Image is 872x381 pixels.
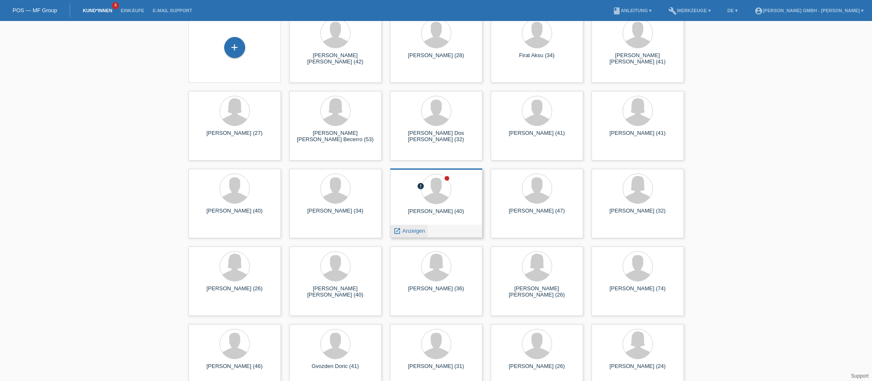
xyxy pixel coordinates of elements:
a: account_circle[PERSON_NAME] GmbH - [PERSON_NAME] ▾ [750,8,868,13]
i: account_circle [754,7,763,15]
a: Support [851,373,869,379]
a: buildWerkzeuge ▾ [664,8,715,13]
div: [PERSON_NAME] (32) [598,208,677,221]
span: 4 [112,2,119,9]
div: [PERSON_NAME] [PERSON_NAME] (40) [296,285,375,299]
i: build [668,7,677,15]
a: POS — MF Group [13,7,57,13]
div: [PERSON_NAME] (46) [195,363,274,376]
div: Zurückgewiesen [417,182,424,191]
div: [PERSON_NAME] (24) [598,363,677,376]
a: Kund*innen [79,8,116,13]
div: [PERSON_NAME] Dos [PERSON_NAME] (32) [397,130,476,143]
i: error [417,182,424,190]
div: [PERSON_NAME] (40) [397,208,476,221]
div: [PERSON_NAME] (28) [397,52,476,66]
div: [PERSON_NAME] (26) [498,363,576,376]
div: [PERSON_NAME] (41) [598,130,677,143]
div: Firat Aksu (34) [498,52,576,66]
div: Gvozden Doric (41) [296,363,375,376]
div: [PERSON_NAME] (47) [498,208,576,221]
div: [PERSON_NAME] (36) [397,285,476,299]
a: Einkäufe [116,8,148,13]
a: DE ▾ [723,8,742,13]
div: [PERSON_NAME] (41) [498,130,576,143]
div: [PERSON_NAME] (34) [296,208,375,221]
a: bookAnleitung ▾ [608,8,656,13]
a: launch Anzeigen [393,228,425,234]
div: [PERSON_NAME] [PERSON_NAME] (42) [296,52,375,66]
i: book [613,7,621,15]
div: [PERSON_NAME] (27) [195,130,274,143]
span: Anzeigen [402,228,425,234]
div: [PERSON_NAME] (74) [598,285,677,299]
i: launch [393,227,401,235]
div: Kund*in hinzufügen [225,40,245,55]
div: [PERSON_NAME] (26) [195,285,274,299]
div: [PERSON_NAME] [PERSON_NAME] Becerro (53) [296,130,375,143]
div: [PERSON_NAME] (40) [195,208,274,221]
div: [PERSON_NAME] [PERSON_NAME] (41) [598,52,677,66]
a: E-Mail Support [149,8,196,13]
div: [PERSON_NAME] [PERSON_NAME] (26) [498,285,576,299]
div: [PERSON_NAME] (31) [397,363,476,376]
